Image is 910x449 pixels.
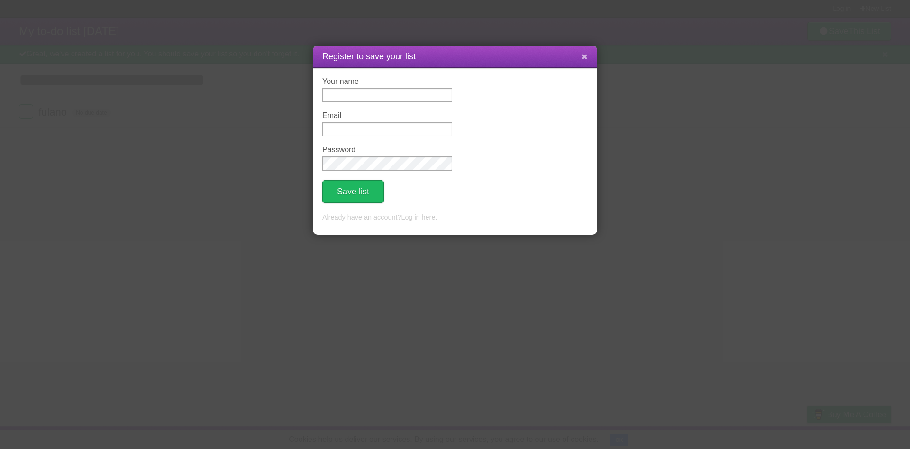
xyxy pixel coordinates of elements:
label: Email [322,111,452,120]
p: Already have an account? . [322,212,588,223]
a: Log in here [401,213,435,221]
button: Save list [322,180,384,203]
label: Password [322,146,452,154]
label: Your name [322,77,452,86]
h1: Register to save your list [322,50,588,63]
